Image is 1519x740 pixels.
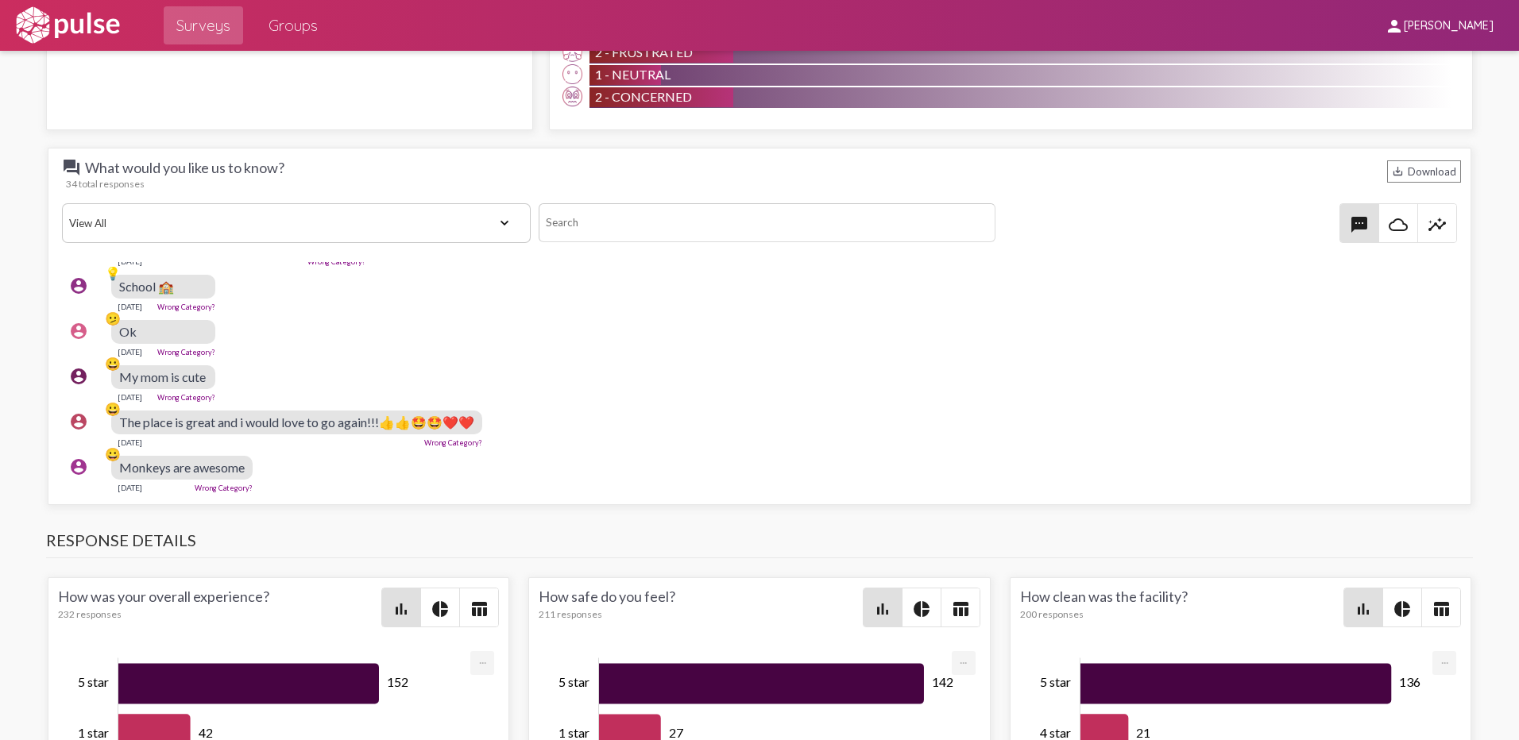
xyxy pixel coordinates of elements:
[912,599,931,619] mat-icon: pie_chart
[1385,17,1404,36] mat-icon: person
[69,412,88,431] mat-icon: account_circle
[13,6,122,45] img: white-logo.svg
[1372,10,1506,40] button: [PERSON_NAME]
[119,324,137,339] span: Ok
[69,457,88,476] mat-icon: account_circle
[1399,675,1420,690] tspan: 136
[118,392,142,402] div: [DATE]
[951,599,970,619] mat-icon: table_chart
[119,460,245,475] span: Monkeys are awesome
[119,414,474,430] span: The place is great and i would love to go again!!!👍👍🤩🤩❤️❤️
[256,6,330,44] a: Groups
[562,42,582,62] img: Frustrated
[195,484,253,492] a: Wrong Category?
[1350,215,1369,234] mat-icon: textsms
[1392,165,1404,177] mat-icon: Download
[119,279,174,294] span: School 🏫
[1404,19,1494,33] span: [PERSON_NAME]
[382,588,420,626] button: Bar chart
[157,348,215,357] a: Wrong Category?
[69,322,88,341] mat-icon: account_circle
[157,303,215,311] a: Wrong Category?
[69,276,88,295] mat-icon: account_circle
[118,347,142,357] div: [DATE]
[307,257,365,266] a: Wrong Category?
[118,302,142,311] div: [DATE]
[941,588,980,626] button: Table view
[392,599,411,619] mat-icon: bar_chart
[903,588,941,626] button: Pie style chart
[873,599,892,619] mat-icon: bar_chart
[559,675,589,690] tspan: 5 star
[62,158,81,177] mat-icon: question_answer
[932,675,953,690] tspan: 142
[952,651,976,666] a: Export [Press ENTER or use arrow keys to navigate]
[1389,215,1408,234] mat-icon: cloud_queue
[470,599,489,619] mat-icon: table_chart
[1344,588,1382,626] button: Bar chart
[66,178,1461,190] div: 34 total responses
[1393,599,1412,619] mat-icon: pie_chart
[1354,599,1373,619] mat-icon: bar_chart
[78,675,109,690] tspan: 5 star
[539,203,995,242] input: Search
[1020,608,1343,620] div: 200 responses
[460,588,498,626] button: Table view
[157,393,215,402] a: Wrong Category?
[105,401,121,417] div: 😀
[562,87,582,106] img: Concerned
[539,588,862,627] div: How safe do you feel?
[105,356,121,372] div: 😀
[470,651,494,666] a: Export [Press ENTER or use arrow keys to navigate]
[1432,651,1456,666] a: Export [Press ENTER or use arrow keys to navigate]
[119,369,206,384] span: My mom is cute
[539,608,862,620] div: 211 responses
[1383,588,1421,626] button: Pie style chart
[1422,588,1460,626] button: Table view
[1020,588,1343,627] div: How clean was the facility?
[176,11,230,40] span: Surveys
[62,158,300,177] span: What would you like us to know?
[58,608,381,620] div: 232 responses
[105,310,121,326] div: 🫤
[1387,160,1461,183] div: Download
[269,11,318,40] span: Groups
[118,483,142,492] div: [DATE]
[595,89,692,104] span: 2 - Concerned
[562,64,582,84] img: Unknown
[105,446,121,462] div: 😀
[431,599,450,619] mat-icon: pie_chart
[105,265,121,281] div: 💡
[387,675,408,690] tspan: 152
[69,367,88,386] mat-icon: account_circle
[118,437,142,447] div: [DATE]
[1432,599,1451,619] mat-icon: table_chart
[58,588,381,627] div: How was your overall experience?
[46,530,1473,558] h3: Response Details
[421,588,459,626] button: Pie style chart
[424,438,482,447] a: Wrong Category?
[595,67,671,82] span: 1 - Neutral
[595,44,693,60] span: 2 - Frustrated
[1428,215,1447,234] mat-icon: insights
[1040,675,1071,690] tspan: 5 star
[864,588,902,626] button: Bar chart
[164,6,243,44] a: Surveys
